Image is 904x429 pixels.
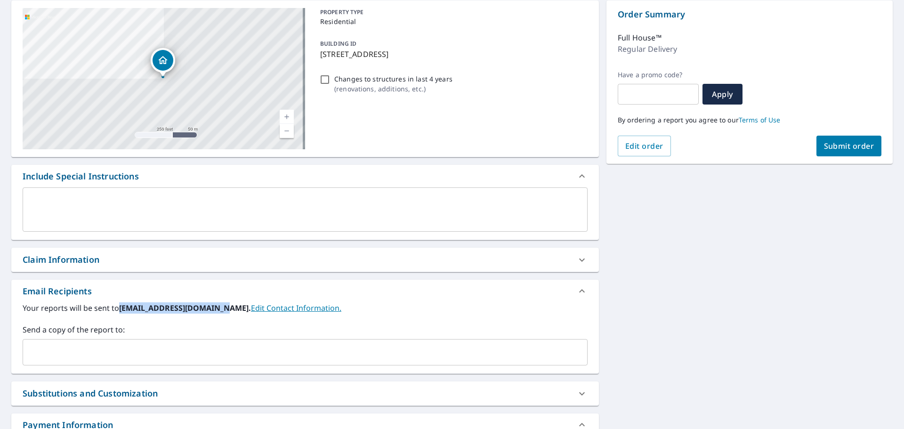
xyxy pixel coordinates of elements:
[151,48,175,77] div: Dropped pin, building 1, Residential property, 316 Windsong Dr Gastonia, NC 28056
[11,280,599,302] div: Email Recipients
[618,8,881,21] p: Order Summary
[824,141,874,151] span: Submit order
[320,8,584,16] p: PROPERTY TYPE
[280,110,294,124] a: Current Level 17, Zoom In
[334,84,452,94] p: ( renovations, additions, etc. )
[334,74,452,84] p: Changes to structures in last 4 years
[739,115,781,124] a: Terms of Use
[618,32,662,43] p: Full House™
[11,381,599,405] div: Substitutions and Customization
[251,303,341,313] a: EditContactInfo
[625,141,663,151] span: Edit order
[23,253,99,266] div: Claim Information
[23,285,92,298] div: Email Recipients
[320,49,584,60] p: [STREET_ADDRESS]
[11,248,599,272] div: Claim Information
[23,387,158,400] div: Substitutions and Customization
[23,324,588,335] label: Send a copy of the report to:
[618,71,699,79] label: Have a promo code?
[816,136,882,156] button: Submit order
[320,40,356,48] p: BUILDING ID
[702,84,743,105] button: Apply
[280,124,294,138] a: Current Level 17, Zoom Out
[710,89,735,99] span: Apply
[23,302,588,314] label: Your reports will be sent to
[320,16,584,26] p: Residential
[23,170,139,183] div: Include Special Instructions
[119,303,251,313] b: [EMAIL_ADDRESS][DOMAIN_NAME].
[11,165,599,187] div: Include Special Instructions
[618,43,677,55] p: Regular Delivery
[618,136,671,156] button: Edit order
[618,116,881,124] p: By ordering a report you agree to our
